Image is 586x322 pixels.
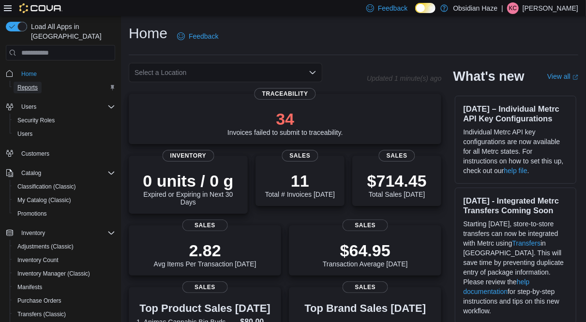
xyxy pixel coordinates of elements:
[17,283,42,291] span: Manifests
[14,115,59,126] a: Security Roles
[14,308,115,320] span: Transfers (Classic)
[17,196,71,204] span: My Catalog (Classic)
[173,27,222,46] a: Feedback
[136,171,240,206] div: Expired or Expiring in Next 30 Days
[14,82,42,93] a: Reports
[17,227,115,239] span: Inventory
[2,146,119,161] button: Customers
[14,194,115,206] span: My Catalog (Classic)
[10,193,119,207] button: My Catalog (Classic)
[10,81,119,94] button: Reports
[547,73,578,80] a: View allExternal link
[14,208,115,220] span: Promotions
[17,117,55,124] span: Security Roles
[17,130,32,138] span: Users
[323,241,408,260] p: $64.95
[10,280,119,294] button: Manifests
[463,127,568,176] p: Individual Metrc API key configurations are now available for all Metrc states. For instructions ...
[14,241,77,252] a: Adjustments (Classic)
[14,254,115,266] span: Inventory Count
[2,100,119,114] button: Users
[463,104,568,123] h3: [DATE] – Individual Metrc API Key Configurations
[10,207,119,220] button: Promotions
[379,150,415,161] span: Sales
[504,167,527,175] a: help file
[17,256,59,264] span: Inventory Count
[14,128,36,140] a: Users
[415,13,416,14] span: Dark Mode
[17,101,115,113] span: Users
[14,281,115,293] span: Manifests
[154,241,256,260] p: 2.82
[415,3,436,13] input: Dark Mode
[129,24,167,43] h1: Home
[255,88,316,100] span: Traceability
[2,66,119,80] button: Home
[182,281,228,293] span: Sales
[10,180,119,193] button: Classification (Classic)
[14,295,65,307] a: Purchase Orders
[14,268,94,279] a: Inventory Manager (Classic)
[309,69,316,76] button: Open list of options
[17,67,115,79] span: Home
[463,196,568,215] h3: [DATE] - Integrated Metrc Transfers Coming Soon
[21,169,41,177] span: Catalog
[509,2,517,14] span: KC
[2,166,119,180] button: Catalog
[2,226,119,240] button: Inventory
[378,3,407,13] span: Feedback
[14,241,115,252] span: Adjustments (Classic)
[17,227,49,239] button: Inventory
[14,181,115,192] span: Classification (Classic)
[14,181,80,192] a: Classification (Classic)
[17,167,115,179] span: Catalog
[265,171,335,190] p: 11
[17,183,76,190] span: Classification (Classic)
[10,240,119,253] button: Adjustments (Classic)
[227,109,343,136] div: Invoices failed to submit to traceability.
[10,294,119,307] button: Purchase Orders
[17,297,61,305] span: Purchase Orders
[572,74,578,80] svg: External link
[343,281,389,293] span: Sales
[523,2,578,14] p: [PERSON_NAME]
[17,167,45,179] button: Catalog
[367,171,427,198] div: Total Sales [DATE]
[14,82,115,93] span: Reports
[17,84,38,91] span: Reports
[17,68,41,80] a: Home
[453,2,497,14] p: Obsidian Haze
[10,127,119,141] button: Users
[14,295,115,307] span: Purchase Orders
[17,147,115,160] span: Customers
[367,74,441,82] p: Updated 1 minute(s) ago
[10,267,119,280] button: Inventory Manager (Classic)
[17,243,74,250] span: Adjustments (Classic)
[14,208,51,220] a: Promotions
[304,303,426,314] h3: Top Brand Sales [DATE]
[10,253,119,267] button: Inventory Count
[154,241,256,268] div: Avg Items Per Transaction [DATE]
[136,303,273,314] h3: Top Product Sales [DATE]
[14,308,70,320] a: Transfers (Classic)
[343,220,389,231] span: Sales
[14,194,75,206] a: My Catalog (Classic)
[14,115,115,126] span: Security Roles
[163,150,214,161] span: Inventory
[14,128,115,140] span: Users
[507,2,519,14] div: Kevin Carter
[17,101,40,113] button: Users
[189,31,218,41] span: Feedback
[10,307,119,321] button: Transfers (Classic)
[10,114,119,127] button: Security Roles
[512,239,541,247] a: Transfers
[282,150,318,161] span: Sales
[27,22,115,41] span: Load All Apps in [GEOGRAPHIC_DATA]
[136,171,240,190] p: 0 units / 0 g
[367,171,427,190] p: $714.45
[21,229,45,237] span: Inventory
[21,103,36,111] span: Users
[182,220,228,231] span: Sales
[17,210,47,218] span: Promotions
[14,254,62,266] a: Inventory Count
